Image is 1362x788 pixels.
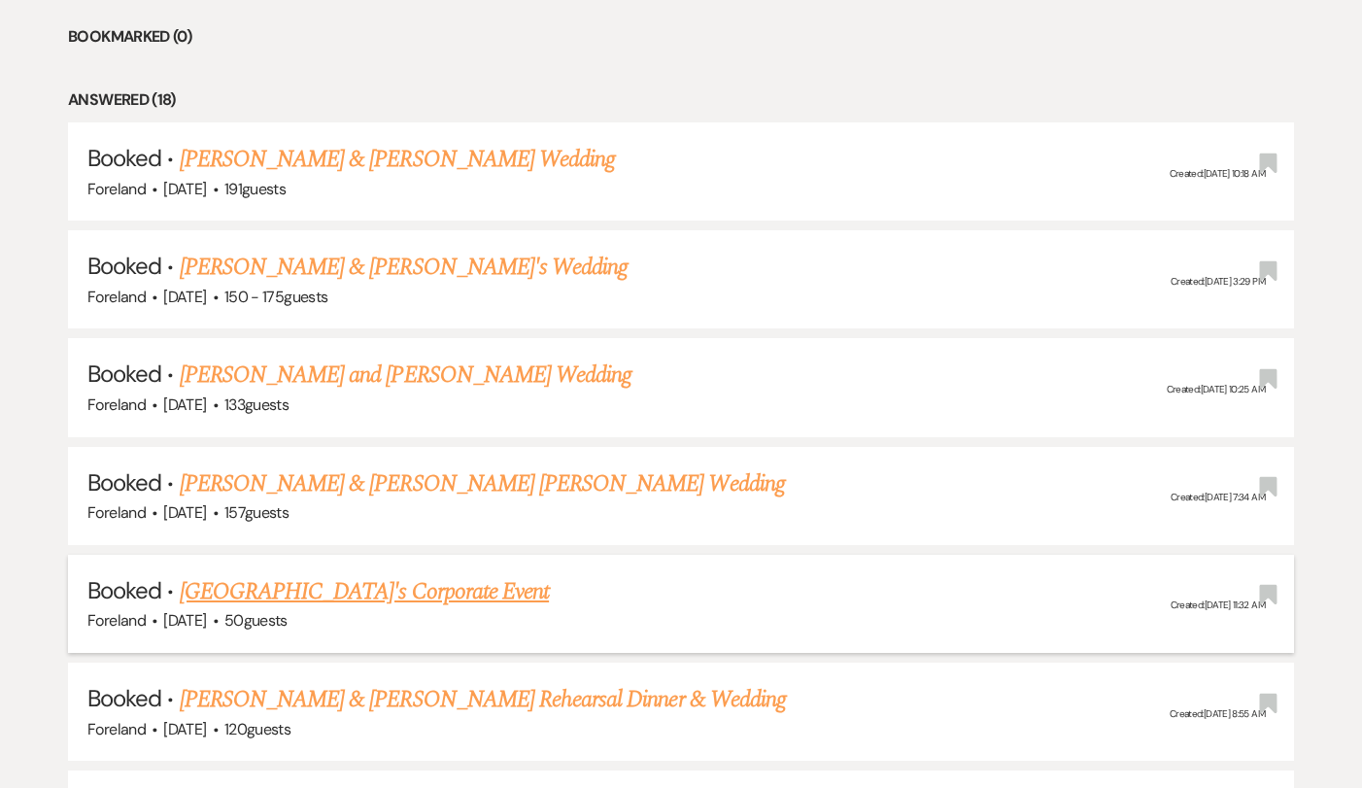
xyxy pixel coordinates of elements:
[180,574,549,609] a: [GEOGRAPHIC_DATA]'s Corporate Event
[180,358,632,393] a: [PERSON_NAME] and [PERSON_NAME] Wedding
[87,179,146,199] span: Foreland
[163,502,206,523] span: [DATE]
[1170,167,1265,180] span: Created: [DATE] 10:18 AM
[1171,491,1265,503] span: Created: [DATE] 7:34 AM
[224,610,288,631] span: 50 guests
[68,87,1294,113] li: Answered (18)
[163,179,206,199] span: [DATE]
[1171,275,1265,288] span: Created: [DATE] 3:29 PM
[87,359,161,389] span: Booked
[87,143,161,173] span: Booked
[87,467,161,497] span: Booked
[163,287,206,307] span: [DATE]
[68,24,1294,50] li: Bookmarked (0)
[87,251,161,281] span: Booked
[224,287,327,307] span: 150 - 175 guests
[224,179,286,199] span: 191 guests
[163,719,206,739] span: [DATE]
[180,142,615,177] a: [PERSON_NAME] & [PERSON_NAME] Wedding
[1170,707,1265,720] span: Created: [DATE] 8:55 AM
[87,394,146,415] span: Foreland
[87,610,146,631] span: Foreland
[224,394,289,415] span: 133 guests
[87,502,146,523] span: Foreland
[87,287,146,307] span: Foreland
[180,682,786,717] a: [PERSON_NAME] & [PERSON_NAME] Rehearsal Dinner & Wedding
[180,466,785,501] a: [PERSON_NAME] & [PERSON_NAME] [PERSON_NAME] Wedding
[163,394,206,415] span: [DATE]
[163,610,206,631] span: [DATE]
[87,575,161,605] span: Booked
[180,250,629,285] a: [PERSON_NAME] & [PERSON_NAME]'s Wedding
[1167,383,1265,395] span: Created: [DATE] 10:25 AM
[224,719,290,739] span: 120 guests
[87,683,161,713] span: Booked
[87,719,146,739] span: Foreland
[1171,600,1265,612] span: Created: [DATE] 11:32 AM
[224,502,289,523] span: 157 guests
